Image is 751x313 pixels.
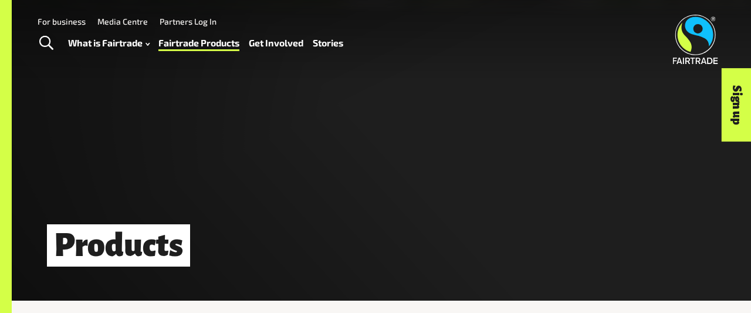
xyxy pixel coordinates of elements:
a: Fairtrade Products [158,35,239,51]
a: Partners Log In [160,16,216,26]
img: Fairtrade Australia New Zealand logo [673,15,718,64]
a: Stories [313,35,343,51]
h1: Products [47,224,190,267]
a: Get Involved [249,35,303,51]
a: Media Centre [97,16,148,26]
a: Toggle Search [32,29,60,58]
a: What is Fairtrade [68,35,150,51]
a: For business [38,16,86,26]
